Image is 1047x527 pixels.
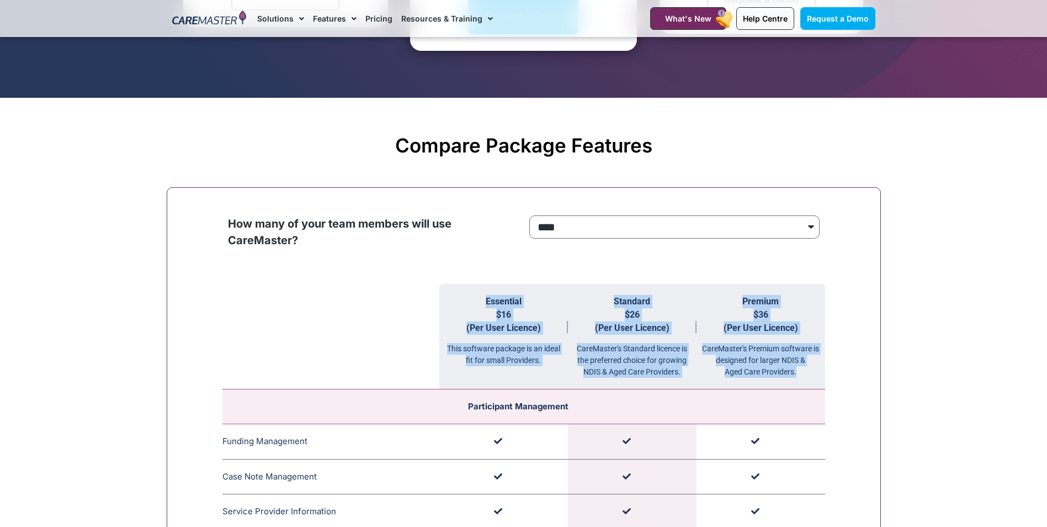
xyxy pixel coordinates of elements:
span: Help Centre [743,14,788,23]
span: $36 (Per User Licence) [724,309,798,333]
h2: Compare Package Features [172,134,875,157]
span: Participant Management [468,401,568,412]
a: What's New [650,7,726,30]
th: Standard [568,284,697,389]
div: CareMaster's Premium software is designed for larger NDIS & Aged Care Providers. [697,335,825,378]
td: Case Note Management [222,459,439,494]
span: $16 (Per User Licence) [466,309,541,333]
a: Request a Demo [800,7,875,30]
span: What's New [665,14,711,23]
td: Funding Management [222,424,439,460]
img: CareMaster Logo [172,10,247,27]
span: Request a Demo [807,14,869,23]
p: How many of your team members will use CareMaster? [228,215,518,249]
div: CareMaster's Standard licence is the preferred choice for growing NDIS & Aged Care Providers. [568,335,697,378]
a: Help Centre [736,7,794,30]
span: $26 (Per User Licence) [595,309,669,333]
th: Premium [697,284,825,389]
th: Essential [439,284,568,389]
div: This software package is an ideal fit for small Providers. [439,335,568,366]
